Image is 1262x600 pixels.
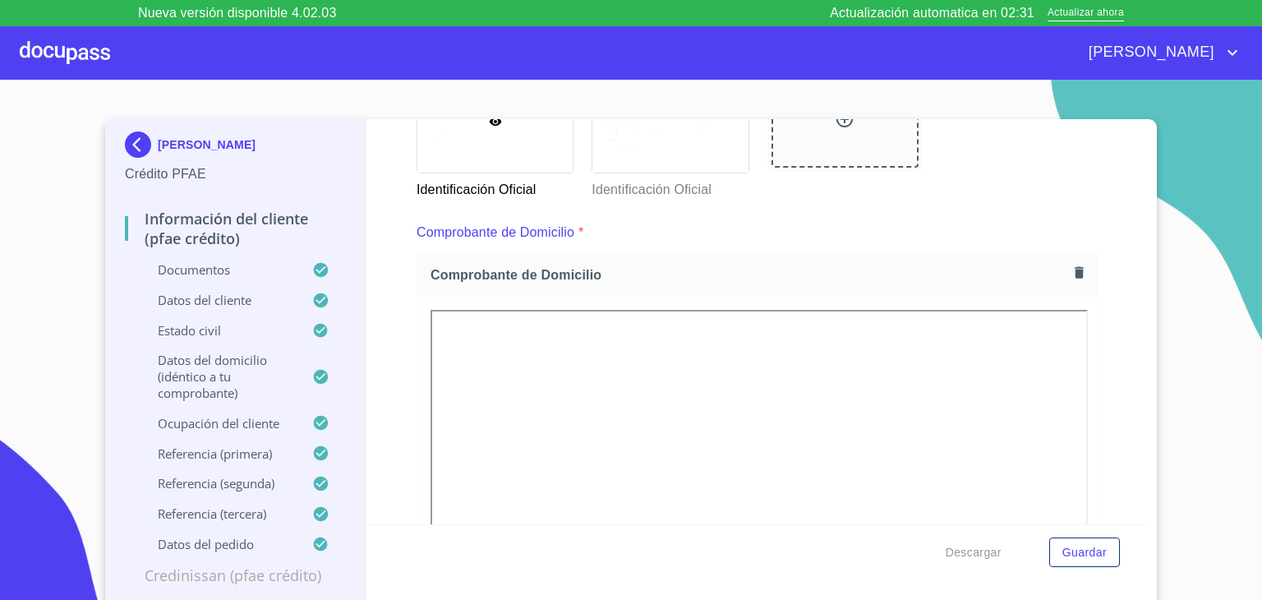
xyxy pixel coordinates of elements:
[125,132,158,158] img: Docupass spot blue
[125,261,312,278] p: Documentos
[125,292,312,308] p: Datos del cliente
[1076,39,1223,66] span: [PERSON_NAME]
[1049,538,1120,568] button: Guardar
[138,3,336,23] p: Nueva versión disponible 4.02.03
[1076,39,1242,66] button: account of current user
[125,565,346,585] p: Credinissan (PFAE crédito)
[125,505,312,522] p: Referencia (tercera)
[125,475,312,492] p: Referencia (segunda)
[830,3,1034,23] p: Actualización automatica en 02:31
[158,138,256,151] p: [PERSON_NAME]
[946,542,1002,563] span: Descargar
[1048,5,1124,22] span: Actualizar ahora
[125,415,312,432] p: Ocupación del Cliente
[592,72,748,173] img: Identificación Oficial
[125,445,312,462] p: Referencia (primera)
[1062,542,1107,563] span: Guardar
[125,209,346,248] p: Información del cliente (PFAE crédito)
[125,132,346,164] div: [PERSON_NAME]
[939,538,1008,568] button: Descargar
[125,536,312,552] p: Datos del pedido
[417,223,574,242] p: Comprobante de Domicilio
[125,322,312,339] p: Estado Civil
[417,173,572,200] p: Identificación Oficial
[592,173,747,200] p: Identificación Oficial
[125,164,346,184] p: Crédito PFAE
[125,352,312,401] p: Datos del domicilio (idéntico a tu comprobante)
[431,266,1068,284] span: Comprobante de Domicilio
